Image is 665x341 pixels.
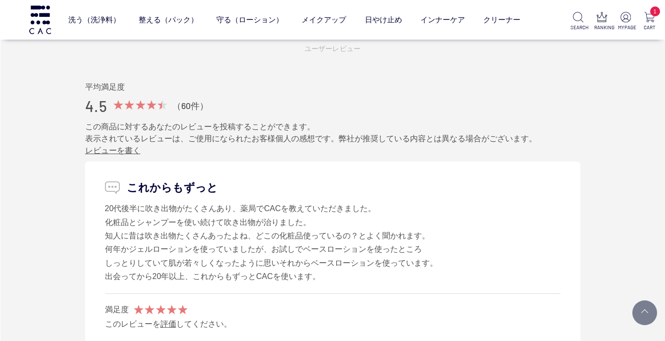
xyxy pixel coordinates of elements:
span: 4.5 [85,97,108,116]
p: この商品に対するあなたのレビューを投稿することができます。 表示されているレビューは、ご使用になられたお客様個人の感想です。弊社が推奨している内容とは異なる場合がございます。 [85,121,580,145]
a: SEARCH [570,12,586,31]
a: 洗う（洗浄料） [68,6,120,33]
a: 1 CART [642,12,657,31]
div: 平均満足度 [85,82,580,92]
p: RANKING [594,24,610,31]
a: レビューを書く [85,146,141,155]
a: 日やけ止め [365,6,402,33]
p: これからもずっと [105,179,561,196]
a: 守る（ローション） [216,6,283,33]
div: （60件） [172,100,208,112]
p: MYPAGE [618,24,633,31]
a: 評価 [160,320,176,328]
img: logo [28,5,52,34]
div: 満足度 [105,304,129,316]
div: このレビューを してください。 [105,318,561,330]
a: RANKING [594,12,610,31]
a: 整える（パック） [139,6,198,33]
a: インナーケア [420,6,465,33]
div: 20代後半に吹き出物がたくさんあり、薬局でCACを教えていただきました。 化粧品とシャンプーを使い続けて吹き出物が治りました。 知人に昔は吹き出物たくさんあったよね、どこの化粧品使っているの？と... [105,202,561,283]
p: SEARCH [570,24,586,31]
a: クリーナー [483,6,520,33]
span: 1 [650,6,660,16]
a: メイクアップ [302,6,346,33]
a: MYPAGE [618,12,633,31]
p: CART [642,24,657,31]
